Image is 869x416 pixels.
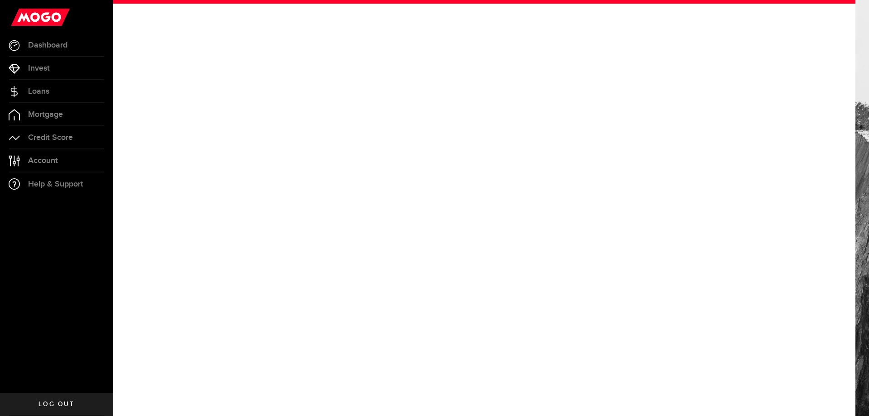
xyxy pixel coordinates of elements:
span: Credit Score [28,134,73,142]
span: Invest [28,64,50,72]
span: Log out [38,401,74,407]
span: Dashboard [28,41,67,49]
span: Account [28,157,58,165]
span: Loans [28,87,49,96]
span: Help & Support [28,180,83,188]
span: Mortgage [28,110,63,119]
button: Open LiveChat chat widget [7,4,34,31]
